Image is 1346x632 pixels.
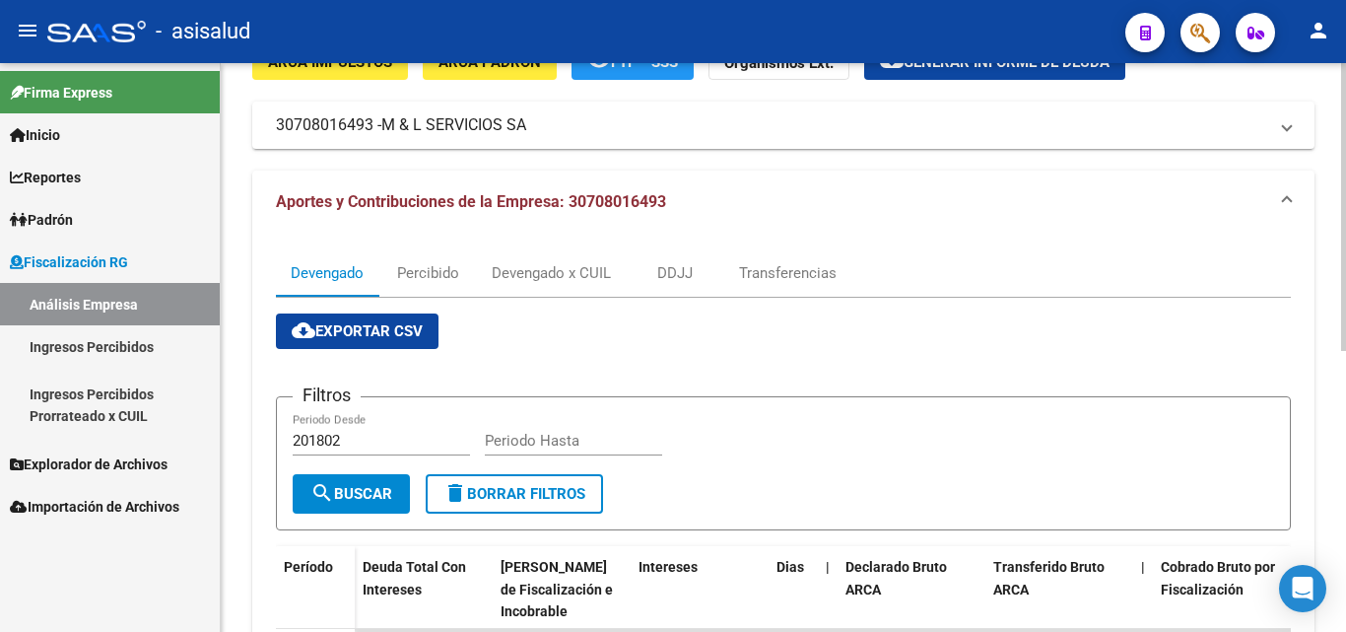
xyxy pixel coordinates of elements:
[310,481,334,505] mat-icon: search
[284,559,333,575] span: Período
[252,171,1314,234] mat-expansion-panel-header: Aportes y Contribuciones de la Empresa: 30708016493
[10,124,60,146] span: Inicio
[310,485,392,503] span: Buscar
[276,192,666,211] span: Aportes y Contribuciones de la Empresa: 30708016493
[156,10,250,53] span: - asisalud
[845,559,947,597] span: Declarado Bruto ARCA
[276,114,1267,136] mat-panel-title: 30708016493 -
[1307,19,1330,42] mat-icon: person
[443,485,585,503] span: Borrar Filtros
[993,559,1105,597] span: Transferido Bruto ARCA
[10,454,168,475] span: Explorador de Archivos
[292,322,423,340] span: Exportar CSV
[639,559,698,575] span: Intereses
[276,314,438,349] button: Exportar CSV
[291,262,364,284] div: Devengado
[724,54,834,72] strong: Organismos Ext.
[363,559,466,597] span: Deuda Total Con Intereses
[426,474,603,514] button: Borrar Filtros
[10,251,128,273] span: Fiscalización RG
[10,209,73,231] span: Padrón
[708,43,849,80] button: Organismos Ext.
[381,114,526,136] span: M & L SERVICIOS SA
[10,496,179,518] span: Importación de Archivos
[252,102,1314,149] mat-expansion-panel-header: 30708016493 -M & L SERVICIOS SA
[657,262,693,284] div: DDJJ
[292,318,315,342] mat-icon: cloud_download
[739,262,837,284] div: Transferencias
[10,167,81,188] span: Reportes
[397,262,459,284] div: Percibido
[1161,559,1275,597] span: Cobrado Bruto por Fiscalización
[1279,565,1326,612] div: Open Intercom Messenger
[501,559,613,620] span: [PERSON_NAME] de Fiscalización e Incobrable
[10,82,112,104] span: Firma Express
[776,559,804,575] span: Dias
[1141,559,1145,575] span: |
[293,382,361,409] h3: Filtros
[293,474,410,514] button: Buscar
[492,262,611,284] div: Devengado x CUIL
[443,481,467,505] mat-icon: delete
[276,546,355,629] datatable-header-cell: Período
[16,19,39,42] mat-icon: menu
[826,559,830,575] span: |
